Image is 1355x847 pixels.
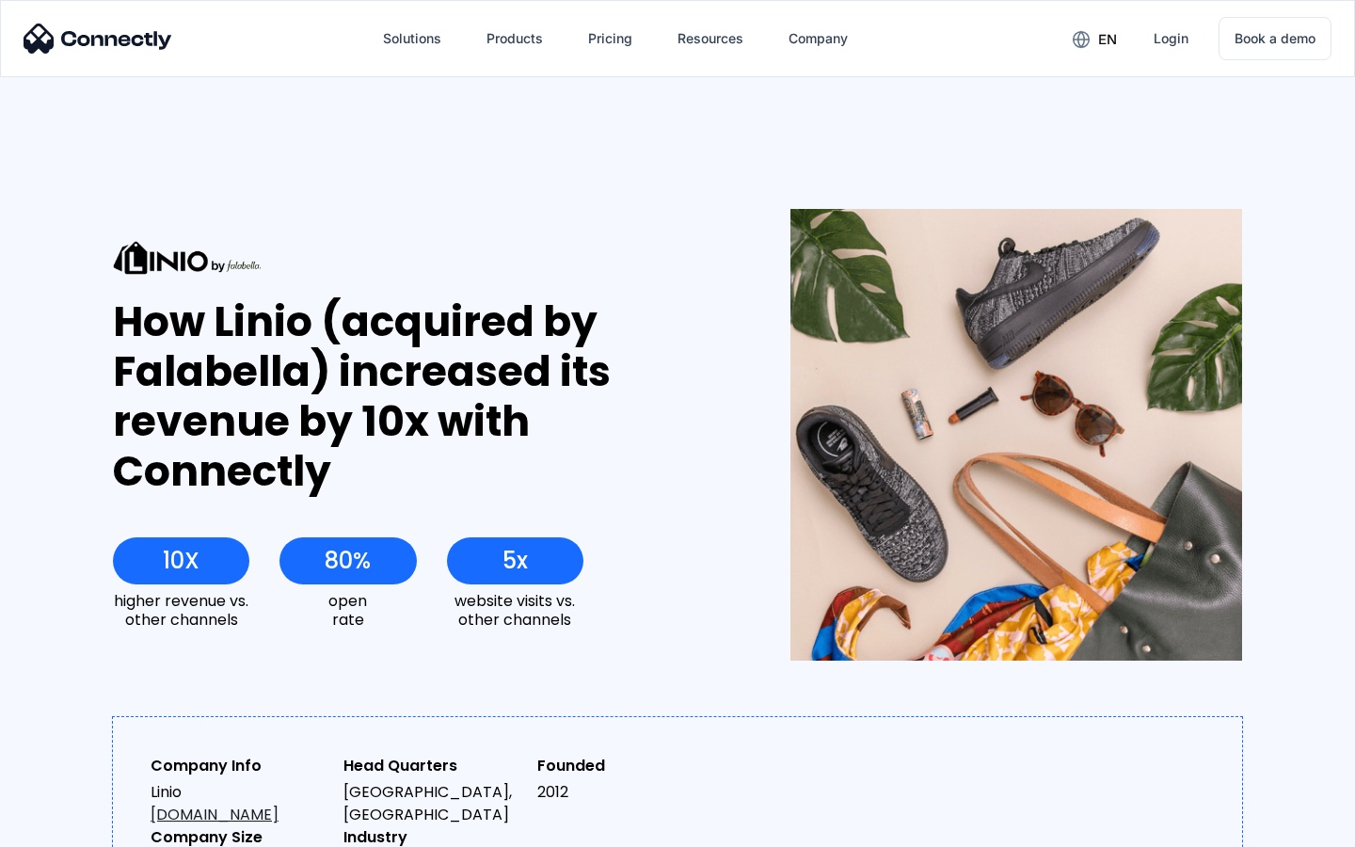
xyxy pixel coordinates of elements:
a: Book a demo [1219,17,1331,60]
div: Company [789,25,848,52]
div: Founded [537,755,715,777]
div: Login [1154,25,1188,52]
div: Linio [151,781,328,826]
div: Company Info [151,755,328,777]
img: Connectly Logo [24,24,172,54]
div: open rate [279,592,416,628]
div: Pricing [588,25,632,52]
div: 10X [163,548,199,574]
aside: Language selected: English [19,814,113,840]
div: Solutions [383,25,441,52]
a: Login [1139,16,1204,61]
div: 2012 [537,781,715,804]
div: 80% [325,548,371,574]
div: Head Quarters [343,755,521,777]
div: [GEOGRAPHIC_DATA], [GEOGRAPHIC_DATA] [343,781,521,826]
div: How Linio (acquired by Falabella) increased its revenue by 10x with Connectly [113,297,722,496]
div: higher revenue vs. other channels [113,592,249,628]
a: Pricing [573,16,647,61]
div: Resources [677,25,743,52]
a: [DOMAIN_NAME] [151,804,279,825]
div: en [1098,26,1117,53]
div: Products [486,25,543,52]
div: 5x [502,548,528,574]
ul: Language list [38,814,113,840]
div: website visits vs. other channels [447,592,583,628]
